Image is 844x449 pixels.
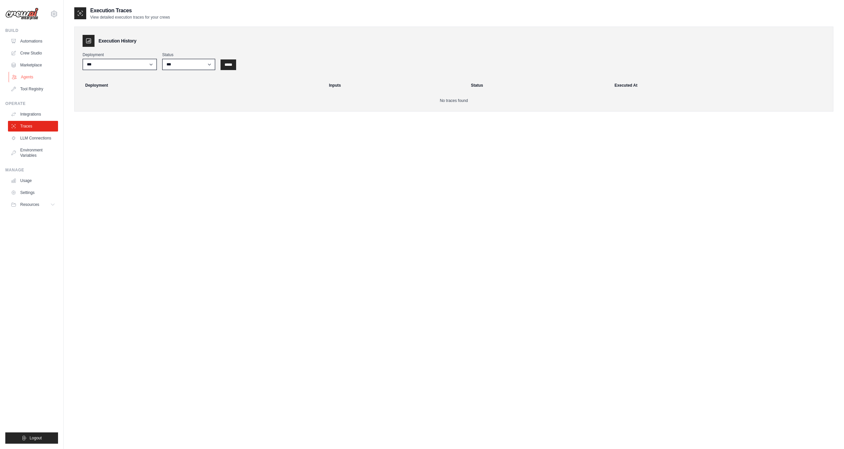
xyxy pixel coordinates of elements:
[325,78,467,93] th: Inputs
[8,109,58,120] a: Integrations
[162,52,215,57] label: Status
[8,145,58,161] a: Environment Variables
[8,60,58,70] a: Marketplace
[20,202,39,207] span: Resources
[8,133,58,143] a: LLM Connections
[8,187,58,198] a: Settings
[98,38,136,44] h3: Execution History
[90,15,170,20] p: View detailed execution traces for your crews
[5,432,58,444] button: Logout
[467,78,611,93] th: Status
[8,84,58,94] a: Tool Registry
[8,199,58,210] button: Resources
[83,98,825,103] p: No traces found
[8,48,58,58] a: Crew Studio
[5,8,38,20] img: Logo
[8,175,58,186] a: Usage
[9,72,59,82] a: Agents
[8,121,58,132] a: Traces
[5,167,58,173] div: Manage
[90,7,170,15] h2: Execution Traces
[5,28,58,33] div: Build
[611,78,830,93] th: Executed At
[8,36,58,46] a: Automations
[30,435,42,441] span: Logout
[77,78,325,93] th: Deployment
[5,101,58,106] div: Operate
[83,52,157,57] label: Deployment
